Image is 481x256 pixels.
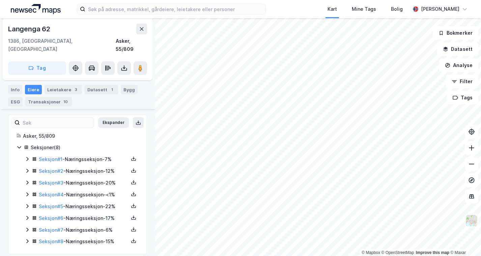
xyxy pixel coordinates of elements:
[8,85,22,94] div: Info
[121,85,138,94] div: Bygg
[39,168,63,174] a: Seksjon#2
[328,5,337,13] div: Kart
[39,227,63,233] a: Seksjon#7
[39,215,63,221] a: Seksjon#6
[98,117,129,128] button: Ekspander
[62,98,69,105] div: 10
[109,86,115,93] div: 1
[439,59,478,72] button: Analyse
[437,42,478,56] button: Datasett
[362,250,380,255] a: Mapbox
[39,191,129,199] div: - Næringsseksjon - <1%
[39,179,129,187] div: - Næringsseksjon - 20%
[421,5,459,13] div: [PERSON_NAME]
[39,180,63,186] a: Seksjon#3
[447,91,478,104] button: Tags
[39,156,62,162] a: Seksjon#1
[39,192,64,197] a: Seksjon#4
[381,250,414,255] a: OpenStreetMap
[85,4,265,14] input: Søk på adresse, matrikkel, gårdeiere, leietakere eller personer
[31,143,139,152] div: Seksjoner ( 8 )
[8,97,23,106] div: ESG
[45,85,82,94] div: Leietakere
[8,37,116,53] div: 1386, [GEOGRAPHIC_DATA], [GEOGRAPHIC_DATA]
[39,202,129,211] div: - Næringsseksjon - 22%
[447,224,481,256] div: Kontrollprogram for chat
[8,61,66,75] button: Tag
[39,226,129,234] div: - Næringsseksjon - 6%
[39,203,63,209] a: Seksjon#5
[39,238,63,244] a: Seksjon#8
[465,214,478,227] img: Z
[25,97,72,106] div: Transaksjoner
[20,118,94,128] input: Søk
[73,86,79,93] div: 3
[352,5,376,13] div: Mine Tags
[433,26,478,40] button: Bokmerker
[39,155,129,163] div: - Næringsseksjon - 7%
[39,214,129,222] div: - Næringsseksjon - 17%
[11,4,61,14] img: logo.a4113a55bc3d86da70a041830d287a7e.svg
[39,237,129,246] div: - Næringsseksjon - 15%
[85,85,118,94] div: Datasett
[446,75,478,88] button: Filter
[25,85,42,94] div: Eiere
[39,167,129,175] div: - Næringsseksjon - 12%
[8,24,52,34] div: Langenga 62
[23,132,139,140] div: Asker, 55/809
[416,250,449,255] a: Improve this map
[447,224,481,256] iframe: Chat Widget
[391,5,403,13] div: Bolig
[116,37,147,53] div: Asker, 55/809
